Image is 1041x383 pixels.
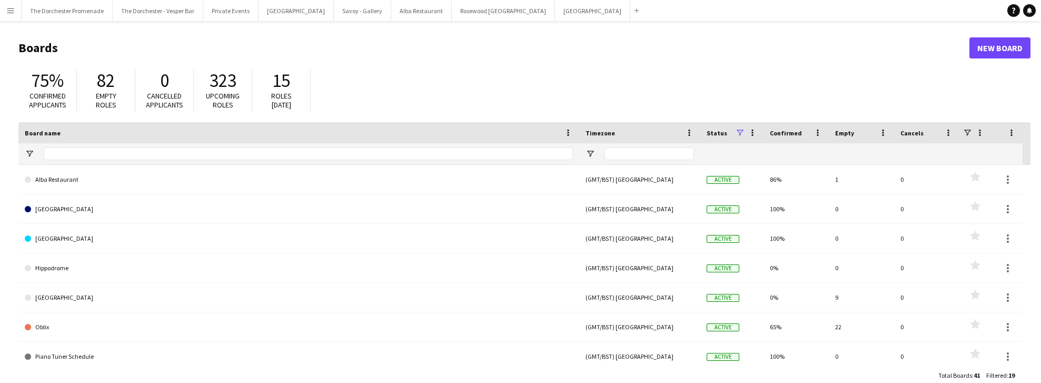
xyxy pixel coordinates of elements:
[829,253,894,282] div: 0
[25,342,573,371] a: Piano Tuner Schedule
[894,283,959,312] div: 0
[764,283,829,312] div: 0%
[22,1,113,21] button: The Dorchester Promenade
[259,1,334,21] button: [GEOGRAPHIC_DATA]
[203,1,259,21] button: Private Events
[764,342,829,371] div: 100%
[894,312,959,341] div: 0
[829,194,894,223] div: 0
[44,148,573,160] input: Board name Filter Input
[579,283,700,312] div: (GMT/BST) [GEOGRAPHIC_DATA]
[579,165,700,194] div: (GMT/BST) [GEOGRAPHIC_DATA]
[829,224,894,253] div: 0
[707,176,739,184] span: Active
[938,371,972,379] span: Total Boards
[210,69,236,92] span: 323
[894,194,959,223] div: 0
[969,37,1030,58] a: New Board
[160,69,169,92] span: 0
[579,342,700,371] div: (GMT/BST) [GEOGRAPHIC_DATA]
[986,371,1007,379] span: Filtered
[579,253,700,282] div: (GMT/BST) [GEOGRAPHIC_DATA]
[25,129,61,137] span: Board name
[18,40,969,56] h1: Boards
[25,165,573,194] a: Alba Restaurant
[894,253,959,282] div: 0
[25,149,34,159] button: Open Filter Menu
[894,165,959,194] div: 0
[25,224,573,253] a: [GEOGRAPHIC_DATA]
[974,371,980,379] span: 41
[586,149,595,159] button: Open Filter Menu
[764,165,829,194] div: 86%
[604,148,694,160] input: Timezone Filter Input
[97,69,115,92] span: 82
[391,1,452,21] button: Alba Restaurant
[579,224,700,253] div: (GMT/BST) [GEOGRAPHIC_DATA]
[1008,371,1015,379] span: 19
[579,194,700,223] div: (GMT/BST) [GEOGRAPHIC_DATA]
[272,69,290,92] span: 15
[900,129,924,137] span: Cancels
[334,1,391,21] button: Savoy - Gallery
[707,235,739,243] span: Active
[707,129,727,137] span: Status
[829,283,894,312] div: 9
[555,1,630,21] button: [GEOGRAPHIC_DATA]
[271,91,292,110] span: Roles [DATE]
[770,129,802,137] span: Confirmed
[707,264,739,272] span: Active
[25,253,573,283] a: Hippodrome
[25,283,573,312] a: [GEOGRAPHIC_DATA]
[707,353,739,361] span: Active
[835,129,854,137] span: Empty
[707,323,739,331] span: Active
[764,194,829,223] div: 100%
[29,91,66,110] span: Confirmed applicants
[894,224,959,253] div: 0
[764,224,829,253] div: 100%
[894,342,959,371] div: 0
[707,205,739,213] span: Active
[764,312,829,341] div: 65%
[206,91,240,110] span: Upcoming roles
[829,312,894,341] div: 22
[25,194,573,224] a: [GEOGRAPHIC_DATA]
[586,129,615,137] span: Timezone
[31,69,64,92] span: 75%
[707,294,739,302] span: Active
[146,91,183,110] span: Cancelled applicants
[96,91,116,110] span: Empty roles
[25,312,573,342] a: Oblix
[764,253,829,282] div: 0%
[452,1,555,21] button: Rosewood [GEOGRAPHIC_DATA]
[829,342,894,371] div: 0
[579,312,700,341] div: (GMT/BST) [GEOGRAPHIC_DATA]
[113,1,203,21] button: The Dorchester - Vesper Bar
[829,165,894,194] div: 1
